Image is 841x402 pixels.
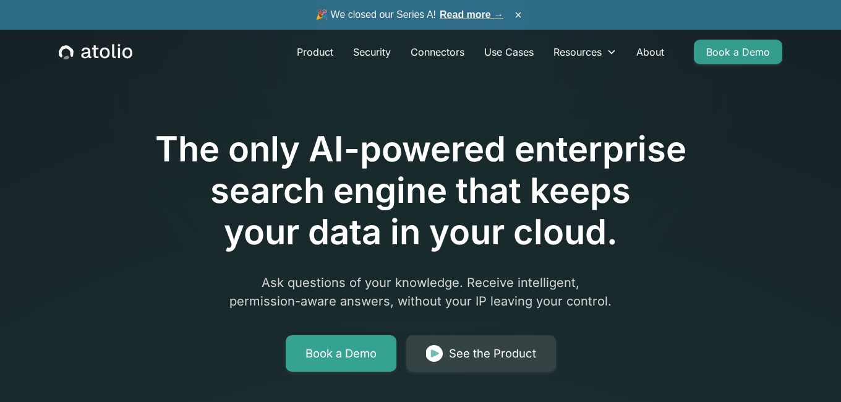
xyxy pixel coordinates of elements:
[511,8,526,22] button: ×
[286,335,396,372] a: Book a Demo
[401,40,474,64] a: Connectors
[343,40,401,64] a: Security
[553,45,602,59] div: Resources
[315,7,503,22] span: 🎉 We closed our Series A!
[626,40,674,64] a: About
[449,345,536,362] div: See the Product
[104,129,737,254] h1: The only AI-powered enterprise search engine that keeps your data in your cloud.
[406,335,556,372] a: See the Product
[440,9,503,20] a: Read more →
[544,40,626,64] div: Resources
[183,273,658,310] p: Ask questions of your knowledge. Receive intelligent, permission-aware answers, without your IP l...
[287,40,343,64] a: Product
[59,44,132,60] a: home
[694,40,782,64] a: Book a Demo
[474,40,544,64] a: Use Cases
